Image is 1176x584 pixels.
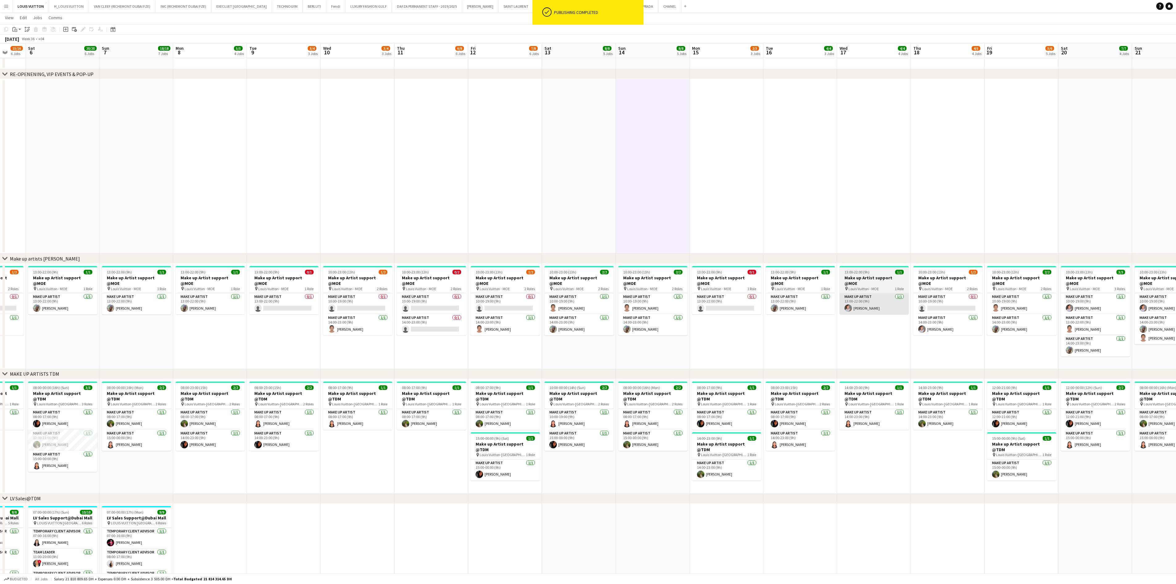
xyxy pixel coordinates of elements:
[249,430,319,451] app-card-role: Make up artist1/114:00-23:00 (9h)[PERSON_NAME]
[821,385,830,390] span: 2/2
[766,382,835,451] div: 08:00-23:00 (15h)2/2Make up Artist support @TDM Louis Vuitton-[GEOGRAPHIC_DATA]2 RolesMake up art...
[176,382,245,451] app-job-card: 08:00-23:00 (15h)2/2Make up Artist support @TDM Louis Vuitton-[GEOGRAPHIC_DATA]2 RolesMake up art...
[249,391,319,402] h3: Make up Artist support @TDM
[303,0,326,12] button: BERLUTI
[471,266,540,335] app-job-card: 10:00-23:00 (13h)1/2Make up Artist support @MOE Louis Vuitton - MOE2 RolesMake up artist0/110:00-...
[747,402,756,406] span: 1 Role
[498,0,534,12] button: SAINT LAURENT
[471,382,540,430] div: 08:00-17:00 (9h)1/1Make up Artist support @TDM Louis Vuitton-[GEOGRAPHIC_DATA]1 RoleMake up artis...
[598,286,609,291] span: 2 Roles
[766,266,835,314] app-job-card: 13:00-22:00 (9h)1/1Make up Artist support @MOE Louis Vuitton - MOE1 RoleMake up artist1/113:00-22...
[13,0,49,12] button: LOUIS VUITTON
[913,314,982,335] app-card-role: Make up artist1/114:00-23:00 (9h)[PERSON_NAME]
[1066,385,1102,390] span: 12:00-00:00 (12h) (Sun)
[28,382,97,472] app-job-card: 08:00-00:00 (16h) (Sun)3/3Make up Artist support @TDM Louis Vuitton-[GEOGRAPHIC_DATA]3 RolesMake ...
[102,266,171,314] app-job-card: 13:00-22:00 (9h)1/1Make up Artist support @MOE Louis Vuitton - MOE1 RoleMake up artist1/113:00-22...
[156,402,166,406] span: 2 Roles
[305,385,314,390] span: 2/2
[692,266,761,314] app-job-card: 13:00-22:00 (9h)0/1Make up Artist support @MOE Louis Vuitton - MOE1 RoleMake up artist0/113:00-22...
[618,266,687,335] div: 10:00-23:00 (13h)2/2Make up Artist support @MOE Louis Vuitton - MOE2 RolesMake up artist1/110:00-...
[249,382,319,451] div: 08:00-23:00 (15h)2/2Make up Artist support @TDM Louis Vuitton-[GEOGRAPHIC_DATA]2 RolesMake up art...
[471,293,540,314] app-card-role: Make up artist0/110:00-19:00 (9h)
[8,286,19,291] span: 2 Roles
[28,430,97,451] app-card-role: Make up artist1/112:00-21:00 (9h)[PERSON_NAME]
[618,314,687,335] app-card-role: Make up artist1/114:00-23:00 (9h)[PERSON_NAME]
[28,266,97,314] app-job-card: 13:00-22:00 (9h)1/1Make up Artist support @MOE Louis Vuitton - MOE1 RoleMake up artist1/113:00-22...
[392,0,462,12] button: DAFZA PERMANENT STAFF - 2019/2025
[549,385,586,390] span: 10:00-00:00 (14h) (Sun)
[627,402,672,406] span: Louis Vuitton-[GEOGRAPHIC_DATA]
[969,402,978,406] span: 1 Role
[1061,266,1130,356] app-job-card: 10:00-23:00 (13h)3/3Make up Artist support @MOE Louis Vuitton - MOE3 RolesMake up artist1/110:00-...
[406,286,436,291] span: Louis Vuitton - MOE
[111,402,156,406] span: Louis Vuitton-[GEOGRAPHIC_DATA]
[402,270,429,274] span: 10:00-23:00 (13h)
[476,270,503,274] span: 10:00-23:00 (13h)
[967,286,978,291] span: 2 Roles
[176,266,245,314] div: 13:00-22:00 (9h)1/1Make up Artist support @MOE Louis Vuitton - MOE1 RoleMake up artist1/113:00-22...
[618,382,687,451] div: 08:00-00:00 (16h) (Mon)2/2Make up Artist support @TDM Louis Vuitton-[GEOGRAPHIC_DATA]2 RolesMake ...
[249,293,319,314] app-card-role: Make up artist0/113:00-22:00 (9h)
[987,409,1056,430] app-card-role: Make up artist1/112:00-21:00 (9h)[PERSON_NAME]
[452,385,461,390] span: 1/1
[922,402,969,406] span: Louis Vuitton-[GEOGRAPHIC_DATA]
[231,286,240,291] span: 1 Role
[526,270,535,274] span: 1/2
[231,270,240,274] span: 1/1
[406,402,452,406] span: Louis Vuitton-[GEOGRAPHIC_DATA]
[697,385,722,390] span: 08:00-17:00 (9h)
[10,402,19,406] span: 1 Role
[1115,286,1125,291] span: 3 Roles
[840,266,909,314] div: 13:00-22:00 (9h)1/1Make up Artist support @MOE Louis Vuitton - MOE1 RoleMake up artist1/113:00-22...
[913,275,982,286] h3: Make up Artist support @MOE
[658,0,682,12] button: CHANEL
[328,270,355,274] span: 10:00-23:00 (13h)
[397,293,466,314] app-card-role: Make up artist0/110:00-19:00 (9h)
[471,275,540,286] h3: Make up Artist support @MOE
[28,391,97,402] h3: Make up Artist support @TDM
[623,385,660,390] span: 08:00-00:00 (16h) (Mon)
[996,402,1042,406] span: Louis Vuitton-[GEOGRAPHIC_DATA]
[231,385,240,390] span: 2/2
[544,409,614,430] app-card-role: Make up artist1/110:00-19:00 (9h)[PERSON_NAME]
[544,266,614,335] app-job-card: 10:00-23:00 (13h)2/2Make up Artist support @MOE Louis Vuitton - MOE2 RolesMake up artist1/110:00-...
[379,270,387,274] span: 1/2
[102,391,171,402] h3: Make up Artist support @TDM
[987,391,1056,402] h3: Make up Artist support @TDM
[987,275,1056,286] h3: Make up Artist support @MOE
[992,385,1017,390] span: 12:00-21:00 (9h)
[697,270,722,274] span: 13:00-22:00 (9h)
[46,14,65,22] a: Comms
[618,275,687,286] h3: Make up Artist support @MOE
[102,382,171,451] app-job-card: 08:00-00:00 (16h) (Mon)2/2Make up Artist support @TDM Louis Vuitton-[GEOGRAPHIC_DATA]2 RolesMake ...
[1041,286,1051,291] span: 2 Roles
[638,0,658,12] button: PRADA
[323,266,392,335] div: 10:00-23:00 (13h)1/2Make up Artist support @MOE Louis Vuitton - MOE2 RolesMake up artist0/110:00-...
[397,391,466,402] h3: Make up Artist support @TDM
[249,409,319,430] app-card-role: Make up artist1/108:00-17:00 (9h)[PERSON_NAME]
[598,402,609,406] span: 2 Roles
[84,385,92,390] span: 3/3
[771,270,796,274] span: 13:00-22:00 (9h)
[303,402,314,406] span: 2 Roles
[1061,335,1130,356] app-card-role: Make up artist1/114:00-23:00 (9h)[PERSON_NAME]
[249,266,319,314] div: 13:00-22:00 (9h)0/1Make up Artist support @MOE Louis Vuitton - MOE1 RoleMake up artist0/113:00-22...
[185,402,229,406] span: Louis Vuitton-[GEOGRAPHIC_DATA]
[328,385,353,390] span: 08:00-17:00 (9h)
[82,402,92,406] span: 3 Roles
[844,385,869,390] span: 14:00-23:00 (9h)
[701,402,747,406] span: Louis Vuitton-[GEOGRAPHIC_DATA]
[526,385,535,390] span: 1/1
[37,286,67,291] span: Louis Vuitton - MOE
[1116,385,1125,390] span: 2/2
[840,382,909,430] app-job-card: 14:00-23:00 (9h)1/1Make up Artist support @TDM Louis Vuitton-[GEOGRAPHIC_DATA]1 RoleMake up artis...
[895,402,904,406] span: 1 Role
[107,385,144,390] span: 08:00-00:00 (16h) (Mon)
[1042,402,1051,406] span: 1 Role
[1061,293,1130,314] app-card-role: Make up artist1/110:00-19:00 (9h)[PERSON_NAME]
[471,314,540,335] app-card-role: Make up artist1/114:00-23:00 (9h)[PERSON_NAME]
[181,270,206,274] span: 13:00-22:00 (9h)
